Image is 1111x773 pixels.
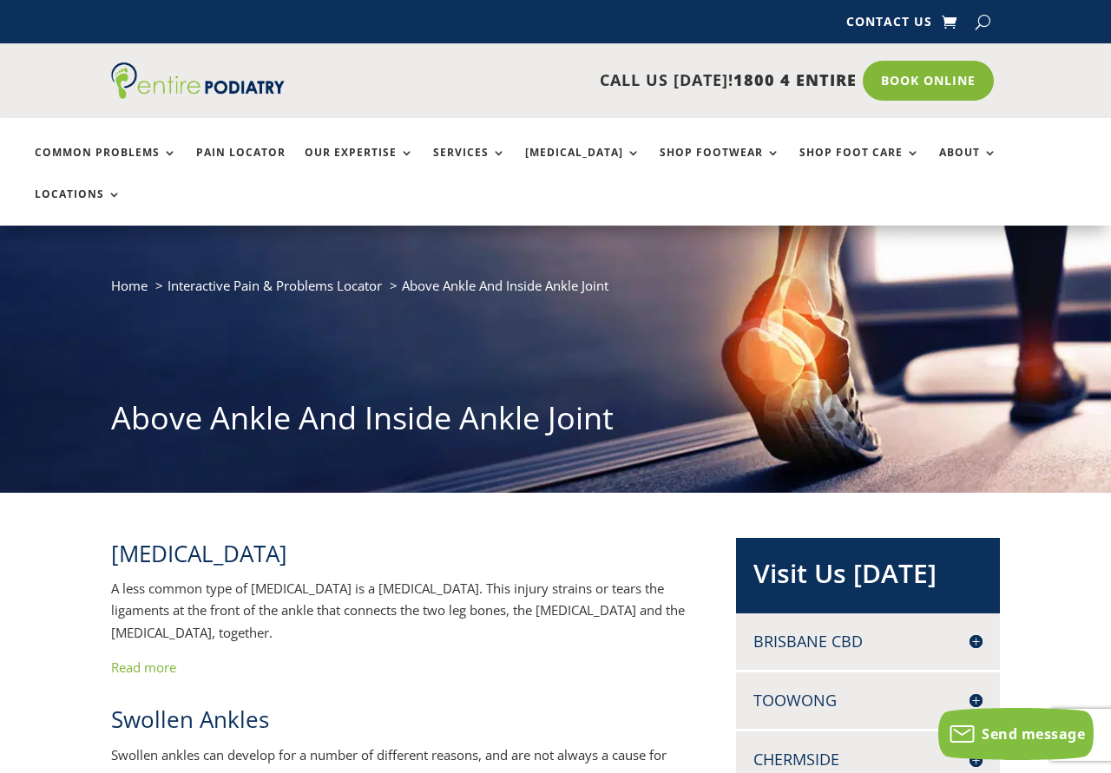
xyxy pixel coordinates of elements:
a: Home [111,277,148,294]
span: Send message [982,724,1085,744]
a: Shop Foot Care [799,147,920,184]
img: logo (1) [111,62,285,99]
a: Entire Podiatry [111,85,285,102]
span: [MEDICAL_DATA] [111,538,287,569]
a: Locations [35,188,122,226]
a: Pain Locator [196,147,286,184]
button: Send message [938,708,1094,760]
span: A less common type of [MEDICAL_DATA] is a [MEDICAL_DATA]. This injury strains or tears the ligame... [111,580,685,641]
a: [MEDICAL_DATA] [525,147,641,184]
a: Contact Us [846,16,932,35]
a: Book Online [863,61,994,101]
span: Swollen Ankles [111,704,269,735]
a: Common Problems [35,147,177,184]
h4: Toowong [753,690,983,711]
h4: Brisbane CBD [753,631,983,652]
a: Shop Footwear [660,147,780,184]
nav: breadcrumb [111,274,1000,310]
h2: Visit Us [DATE] [753,555,983,600]
span: 1800 4 ENTIRE [733,69,857,90]
h4: Chermside [753,749,983,770]
a: Our Expertise [305,147,414,184]
a: Read more [111,658,176,676]
span: Above Ankle And Inside Ankle Joint [402,277,608,294]
a: Interactive Pain & Problems Locator [168,277,382,294]
h1: Above Ankle And Inside Ankle Joint [111,396,1000,449]
a: About [939,147,997,184]
a: Services [433,147,506,184]
p: CALL US [DATE]! [311,69,857,92]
